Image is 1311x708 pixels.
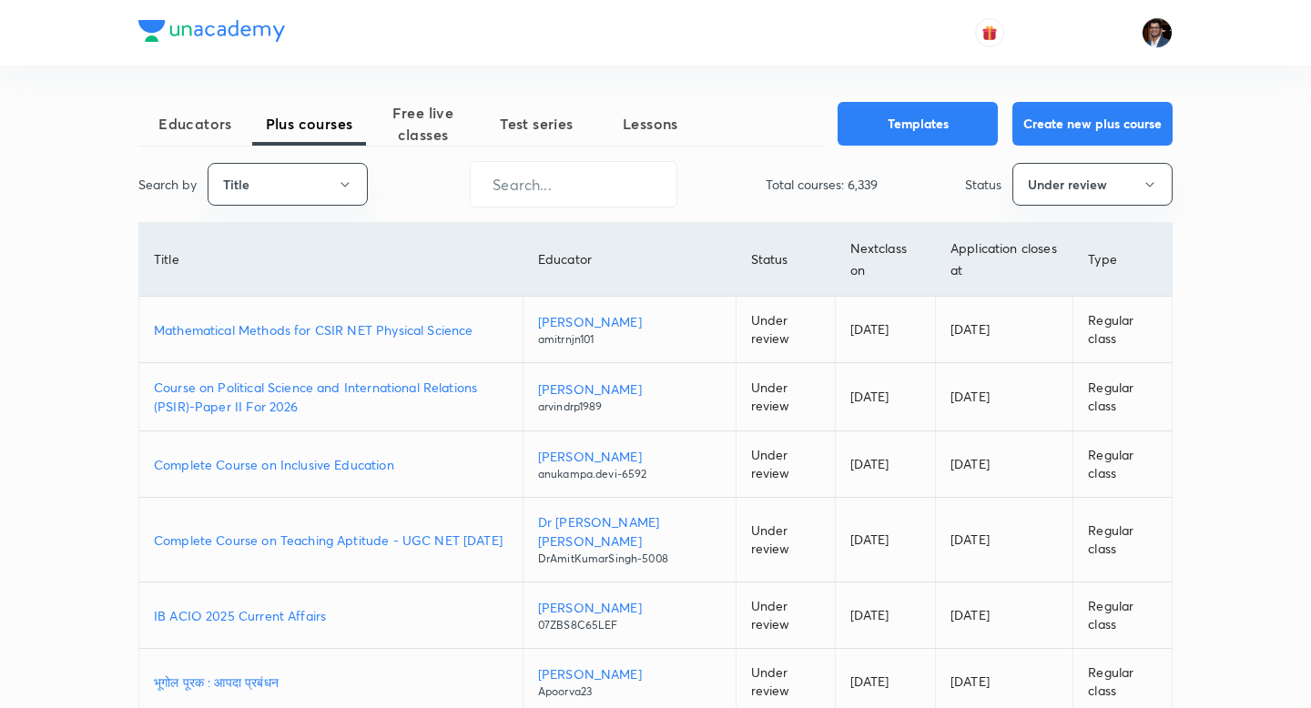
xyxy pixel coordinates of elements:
a: Course on Political Science and International Relations (PSIR)-Paper II For 2026 [154,378,508,416]
p: DrAmitKumarSingh-5008 [538,551,721,567]
p: amitrnjn101 [538,331,721,348]
td: Regular class [1073,431,1172,498]
td: [DATE] [936,498,1073,582]
td: Regular class [1073,498,1172,582]
p: Status [965,175,1001,194]
span: Plus courses [252,113,366,135]
th: Next class on [835,223,935,297]
p: [PERSON_NAME] [538,598,721,617]
p: anukampa.devi-6592 [538,466,721,482]
td: [DATE] [936,363,1073,431]
img: avatar [981,25,998,41]
a: Complete Course on Inclusive Education [154,455,508,474]
td: Under review [736,431,835,498]
button: Templates [838,102,998,146]
a: [PERSON_NAME]anukampa.devi-6592 [538,447,721,482]
a: Dr [PERSON_NAME] [PERSON_NAME]DrAmitKumarSingh-5008 [538,512,721,567]
button: Title [208,163,368,206]
th: Status [736,223,835,297]
a: Complete Course on Teaching Aptitude - UGC NET [DATE] [154,531,508,550]
td: [DATE] [936,297,1073,363]
p: Dr [PERSON_NAME] [PERSON_NAME] [538,512,721,551]
td: [DATE] [835,582,935,649]
th: Application closes at [936,223,1073,297]
td: Under review [736,498,835,582]
td: Regular class [1073,582,1172,649]
span: Lessons [594,113,707,135]
th: Educator [523,223,736,297]
img: Company Logo [138,20,285,42]
a: [PERSON_NAME]amitrnjn101 [538,312,721,348]
p: [PERSON_NAME] [538,664,721,683]
td: [DATE] [936,431,1073,498]
p: [PERSON_NAME] [538,447,721,466]
td: [DATE] [936,582,1073,649]
th: Type [1073,223,1172,297]
span: Free live classes [366,102,480,146]
td: [DATE] [835,297,935,363]
p: [PERSON_NAME] [538,312,721,331]
th: Title [139,223,523,297]
a: [PERSON_NAME]arvindrp1989 [538,379,721,415]
span: Educators [138,113,252,135]
span: Test series [480,113,594,135]
td: Regular class [1073,297,1172,363]
td: Regular class [1073,363,1172,431]
a: IB ACIO 2025 Current Affairs [154,606,508,625]
td: [DATE] [835,431,935,498]
a: भूगोल पूरक : आपदा प्रबंधन [154,673,508,692]
p: arvindrp1989 [538,399,721,415]
a: Company Logo [138,20,285,46]
button: Under review [1012,163,1173,206]
p: [PERSON_NAME] [538,379,721,399]
td: Under review [736,363,835,431]
button: Create new plus course [1012,102,1173,146]
p: Total courses: 6,339 [766,175,878,194]
td: [DATE] [835,363,935,431]
a: [PERSON_NAME]07ZBS8C65LEF [538,598,721,633]
button: avatar [975,18,1004,47]
p: Apoorva23 [538,683,721,700]
td: Under review [736,297,835,363]
a: Mathematical Methods for CSIR NET Physical Science [154,320,508,339]
img: Amber Nigam [1142,17,1173,48]
p: 07ZBS8C65LEF [538,617,721,633]
input: Search... [471,161,676,207]
p: Search by [138,175,197,194]
a: [PERSON_NAME]Apoorva23 [538,664,721,700]
td: Under review [736,582,835,649]
td: [DATE] [835,498,935,582]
